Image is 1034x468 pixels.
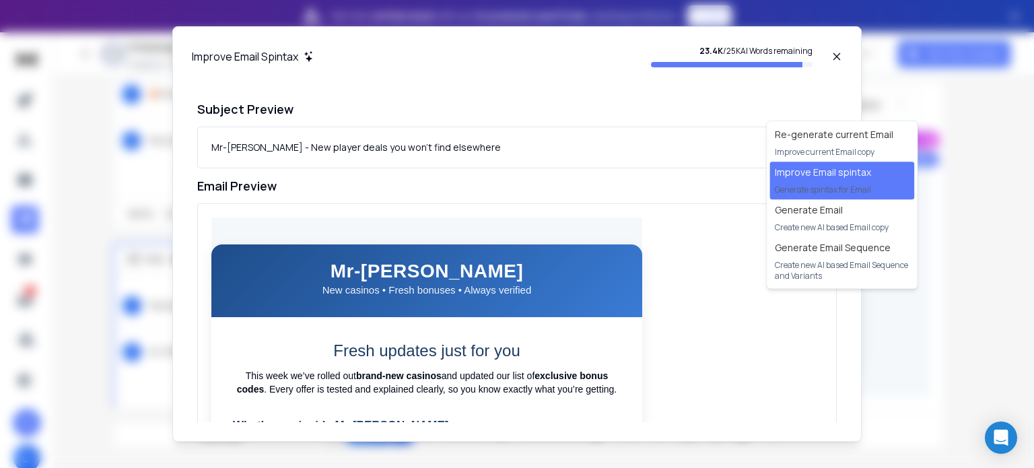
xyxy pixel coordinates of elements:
[775,241,909,255] h1: Generate Email Sequence
[775,185,871,195] p: Generate spintax for Email
[356,370,442,381] strong: brand-new casinos
[232,265,622,278] div: Mr-[PERSON_NAME]
[775,222,889,233] p: Create new AI based Email copy
[775,203,889,217] h1: Generate Email
[232,283,622,297] div: New casinos • Fresh bonuses • Always verified
[197,176,837,195] h1: Email Preview
[985,422,1017,454] div: Open Intercom Messenger
[197,100,837,119] h1: Subject Preview
[699,45,723,57] strong: 23.4K
[192,48,298,65] h1: Improve Email Spintax
[211,141,501,154] div: Mr-[PERSON_NAME] - New player deals you won’t find elsewhere
[775,166,871,179] h1: Improve Email spintax
[233,369,621,396] div: This week we’ve rolled out and updated our list of . Every offer is tested and explained clearly,...
[233,340,621,361] h1: Fresh updates just for you
[775,260,909,281] p: Create new AI based Email Sequence and Variants
[651,46,813,57] p: / 25K AI Words remaining
[233,419,621,432] h2: What’s new inside Mr-[PERSON_NAME]
[775,147,893,158] p: Improve current Email copy
[775,128,893,141] h1: Re-generate current Email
